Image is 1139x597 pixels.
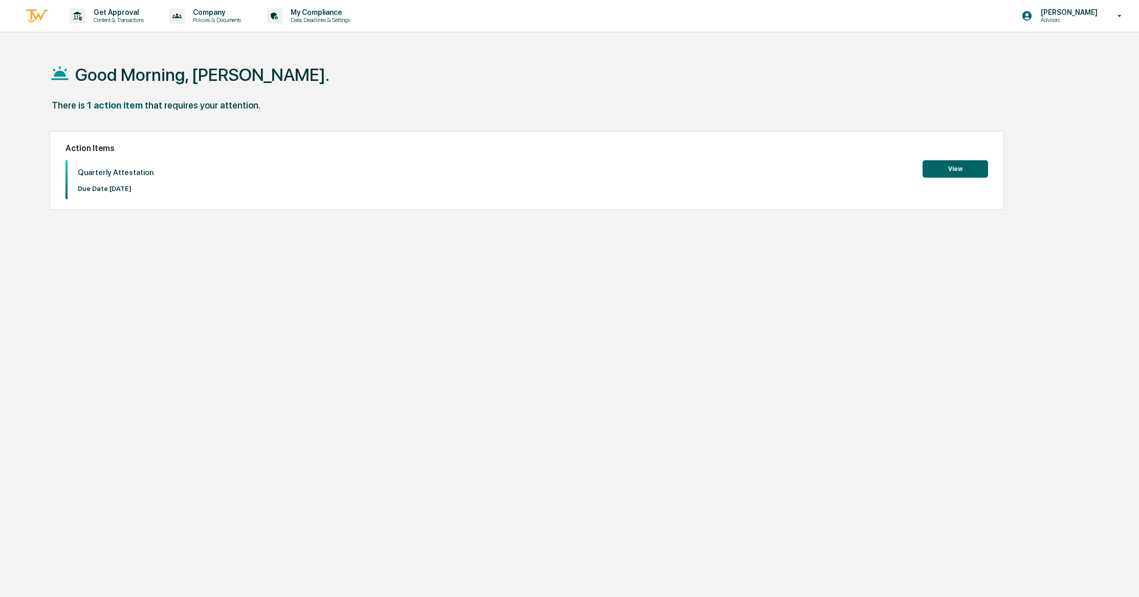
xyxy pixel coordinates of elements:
p: Get Approval [85,8,149,16]
p: Quarterly Attestation [78,168,154,177]
p: Company [185,8,246,16]
div: that requires your attention. [145,100,260,111]
p: [PERSON_NAME] [1033,8,1103,16]
p: Policies & Documents [185,16,246,24]
img: logo [25,8,49,25]
h2: Action Items [65,143,988,153]
p: Content & Transactions [85,16,149,24]
p: Data, Deadlines & Settings [282,16,355,24]
div: There is [52,100,85,111]
a: View [923,163,988,173]
div: 1 action item [87,100,143,111]
p: My Compliance [282,8,355,16]
p: Advisors [1033,16,1103,24]
button: View [923,160,988,178]
h1: Good Morning, [PERSON_NAME]. [75,65,330,85]
p: Due Date: [DATE] [78,185,154,193]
